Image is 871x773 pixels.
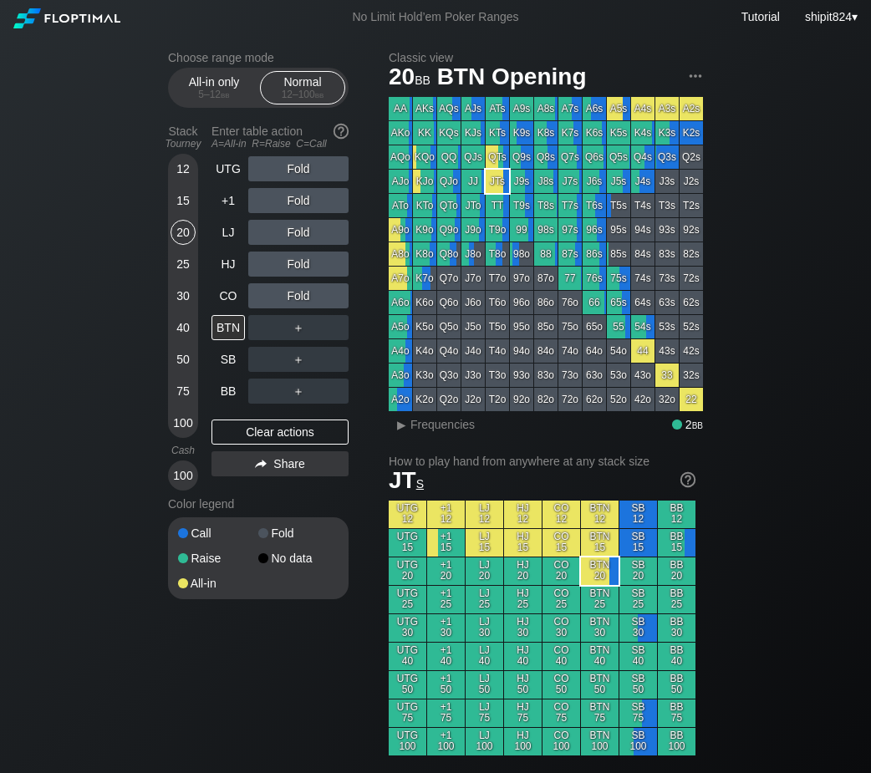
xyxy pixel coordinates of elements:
[389,388,412,411] div: A2o
[161,138,205,150] div: Tourney
[607,121,630,145] div: K5s
[542,699,580,727] div: CO 75
[389,467,424,493] span: JT
[542,614,580,642] div: CO 30
[534,364,558,387] div: 83o
[542,671,580,699] div: CO 50
[211,118,349,156] div: Enter table action
[607,291,630,314] div: 65s
[221,89,230,100] span: bb
[427,671,465,699] div: +1 50
[558,315,582,338] div: 75o
[607,97,630,120] div: A5s
[389,242,412,266] div: A8o
[389,699,426,727] div: UTG 75
[680,291,703,314] div: 62s
[389,121,412,145] div: AKo
[631,388,655,411] div: 42o
[655,291,679,314] div: 63s
[658,529,695,557] div: BB 15
[248,315,349,340] div: ＋
[534,170,558,193] div: J8s
[655,145,679,169] div: Q3s
[581,699,619,727] div: BTN 75
[607,218,630,242] div: 95s
[583,194,606,217] div: T6s
[171,220,196,245] div: 20
[534,291,558,314] div: 86o
[389,145,412,169] div: AQo
[504,557,542,585] div: HJ 20
[437,339,461,363] div: Q4o
[510,364,533,387] div: 93o
[607,267,630,290] div: 75s
[486,242,509,266] div: T8o
[686,67,705,85] img: ellipsis.fd386fe8.svg
[413,145,436,169] div: KQo
[461,364,485,387] div: J3o
[680,339,703,363] div: 42s
[178,552,258,564] div: Raise
[631,121,655,145] div: K4s
[510,291,533,314] div: 96o
[680,145,703,169] div: Q2s
[486,364,509,387] div: T3o
[534,194,558,217] div: T8s
[486,194,509,217] div: TT
[413,339,436,363] div: K4o
[504,614,542,642] div: HJ 30
[466,501,503,528] div: LJ 12
[680,121,703,145] div: K2s
[805,10,852,23] span: shipit824
[583,121,606,145] div: K6s
[389,529,426,557] div: UTG 15
[461,315,485,338] div: J5o
[389,194,412,217] div: ATo
[437,315,461,338] div: Q5o
[607,315,630,338] div: 55
[801,8,860,26] div: ▾
[581,529,619,557] div: BTN 15
[13,8,120,28] img: Floptimal logo
[658,699,695,727] div: BB 75
[510,145,533,169] div: Q9s
[427,586,465,613] div: +1 25
[211,156,245,181] div: UTG
[248,188,349,213] div: Fold
[389,643,426,670] div: UTG 40
[619,671,657,699] div: SB 50
[171,410,196,435] div: 100
[583,388,606,411] div: 62o
[619,557,657,585] div: SB 20
[741,10,780,23] a: Tutorial
[504,529,542,557] div: HJ 15
[461,170,485,193] div: JJ
[211,451,349,476] div: Share
[680,194,703,217] div: T2s
[504,643,542,670] div: HJ 40
[672,418,703,431] div: 2
[486,97,509,120] div: ATs
[680,267,703,290] div: 72s
[510,388,533,411] div: 92o
[583,242,606,266] div: 86s
[631,364,655,387] div: 43o
[510,267,533,290] div: 97o
[680,388,703,411] div: 22
[504,501,542,528] div: HJ 12
[171,283,196,308] div: 30
[437,218,461,242] div: Q9o
[389,97,412,120] div: AA
[327,10,543,28] div: No Limit Hold’em Poker Ranges
[461,242,485,266] div: J8o
[631,218,655,242] div: 94s
[413,315,436,338] div: K5o
[437,170,461,193] div: QJo
[389,218,412,242] div: A9o
[510,242,533,266] div: 98o
[211,138,349,150] div: A=All-in R=Raise C=Call
[534,242,558,266] div: 88
[607,170,630,193] div: J5s
[510,170,533,193] div: J9s
[534,315,558,338] div: 85o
